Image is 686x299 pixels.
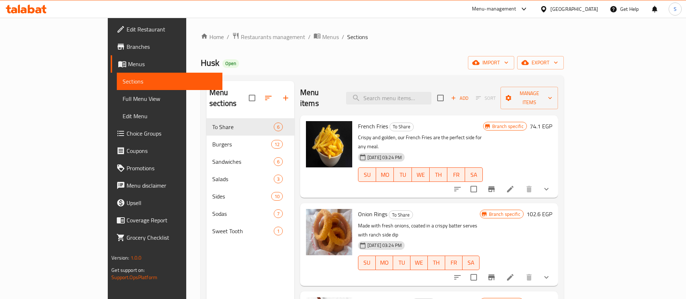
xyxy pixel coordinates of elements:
[506,185,515,193] a: Edit menu item
[127,146,217,155] span: Coupons
[111,38,222,55] a: Branches
[449,269,466,286] button: sort-choices
[393,256,410,270] button: TU
[111,142,222,159] a: Coupons
[390,123,413,131] span: To Share
[274,227,283,235] div: items
[123,77,217,86] span: Sections
[274,175,283,183] div: items
[271,140,283,149] div: items
[358,256,376,270] button: SU
[389,210,413,219] div: To Share
[111,273,157,282] a: Support.OpsPlatform
[111,265,145,275] span: Get support on:
[227,33,229,41] li: /
[306,121,352,167] img: French Fries
[206,136,294,153] div: Burgers12
[379,257,390,268] span: MO
[396,257,408,268] span: TU
[212,140,271,149] span: Burgers
[127,42,217,51] span: Branches
[361,257,373,268] span: SU
[274,210,282,217] span: 7
[206,170,294,188] div: Salads3
[430,167,447,182] button: TH
[448,93,471,104] button: Add
[376,256,393,270] button: MO
[412,167,430,182] button: WE
[431,257,442,268] span: TH
[127,198,217,207] span: Upsell
[433,170,444,180] span: TH
[212,123,274,131] span: To Share
[465,257,477,268] span: SA
[206,188,294,205] div: Sides10
[123,94,217,103] span: Full Menu View
[212,209,274,218] div: Sodas
[272,141,282,148] span: 12
[471,93,500,104] span: Select section first
[127,25,217,34] span: Edit Restaurant
[448,93,471,104] span: Add item
[111,212,222,229] a: Coverage Report
[466,270,481,285] span: Select to update
[361,170,373,180] span: SU
[111,125,222,142] a: Choice Groups
[111,194,222,212] a: Upsell
[379,170,391,180] span: MO
[209,87,249,109] h2: Menu sections
[389,123,414,131] div: To Share
[474,58,508,67] span: import
[365,242,405,249] span: [DATE] 03:24 PM
[428,256,445,270] button: TH
[272,193,282,200] span: 10
[449,180,466,198] button: sort-choices
[274,158,282,165] span: 6
[274,176,282,183] span: 3
[274,228,282,235] span: 1
[445,256,463,270] button: FR
[111,159,222,177] a: Promotions
[127,233,217,242] span: Grocery Checklist
[506,89,552,107] span: Manage items
[274,209,283,218] div: items
[212,192,271,201] div: Sides
[468,56,514,69] button: import
[358,221,480,239] p: Made with fresh onions, coated in a crispy batter serves with ranch side dip
[538,269,555,286] button: show more
[358,121,388,132] span: French Fries
[274,124,282,131] span: 6
[465,167,483,182] button: SA
[358,209,387,219] span: Onion Rings
[206,222,294,240] div: Sweet Tooth1
[472,5,516,13] div: Menu-management
[212,227,274,235] span: Sweet Tooth
[222,60,239,67] span: Open
[127,129,217,138] span: Choice Groups
[308,33,311,41] li: /
[212,175,274,183] span: Salads
[550,5,598,13] div: [GEOGRAPHIC_DATA]
[277,89,294,107] button: Add section
[450,170,462,180] span: FR
[127,164,217,172] span: Promotions
[206,115,294,243] nav: Menu sections
[483,180,500,198] button: Branch-specific-item
[450,94,469,102] span: Add
[433,90,448,106] span: Select section
[538,180,555,198] button: show more
[232,32,305,42] a: Restaurants management
[111,177,222,194] a: Menu disclaimer
[117,73,222,90] a: Sections
[117,107,222,125] a: Edit Menu
[506,273,515,282] a: Edit menu item
[376,167,394,182] button: MO
[410,256,428,270] button: WE
[244,90,260,106] span: Select all sections
[206,153,294,170] div: Sandwiches6
[397,170,409,180] span: TU
[530,121,552,131] h6: 74.1 EGP
[111,55,222,73] a: Menus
